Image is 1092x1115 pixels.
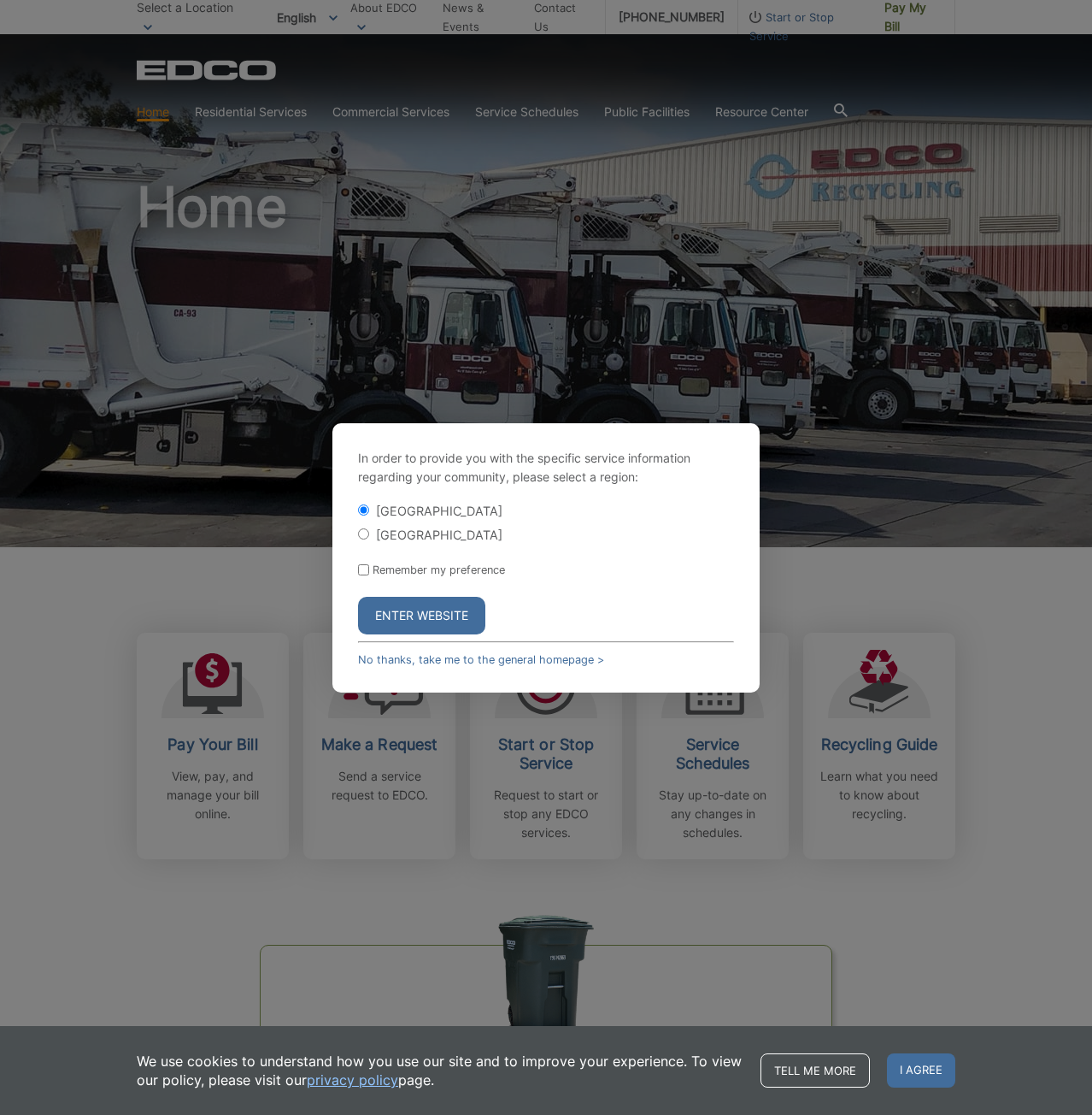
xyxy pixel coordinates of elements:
[307,1071,398,1089] a: privacy policy
[137,1052,743,1089] p: We use cookies to understand how you use our site and to improve your experience. To view our pol...
[376,528,502,542] label: [GEOGRAPHIC_DATA]
[358,597,485,634] button: Enter Website
[373,563,505,576] label: Remember my preference
[887,1053,955,1088] span: I agree
[760,1053,870,1088] a: Tell me more
[358,653,604,666] a: No thanks, take me to the general homepage >
[376,504,502,518] label: [GEOGRAPHIC_DATA]
[358,449,734,487] p: In order to provide you with the specific service information regarding your community, please se...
